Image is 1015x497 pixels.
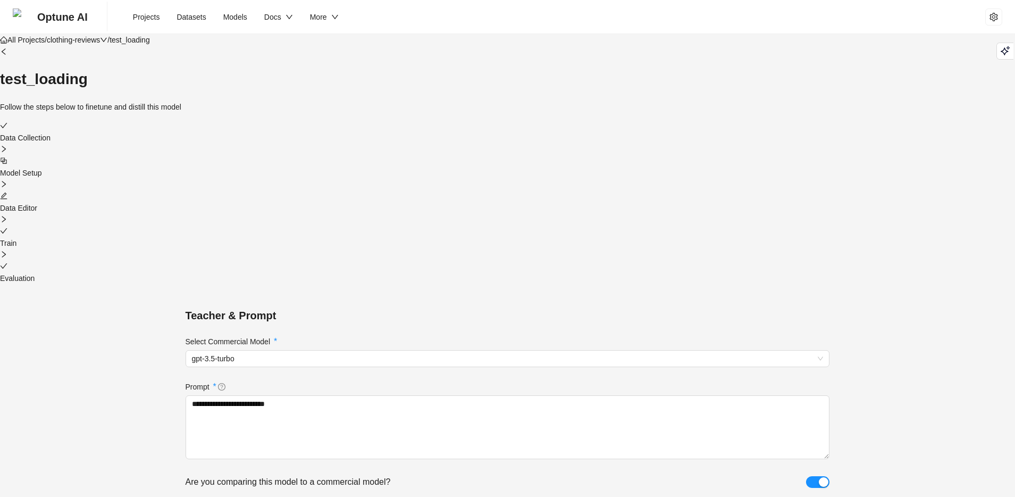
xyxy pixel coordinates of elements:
[223,13,247,21] span: Models
[47,36,107,44] span: clothing-reviews
[100,36,107,44] span: down
[186,380,830,393] span: Prompt
[186,335,830,348] span: Select Commercial Model
[13,9,30,26] img: Optune
[218,383,225,391] span: question-circle
[177,13,206,21] span: Datasets
[45,36,47,44] span: /
[996,43,1013,60] button: Playground
[192,351,824,367] span: gpt-3.5-turbo
[133,13,160,21] span: Projects
[186,475,391,488] span: Are you comparing this model to a commercial model?
[107,36,110,44] span: /
[989,13,998,21] span: setting
[110,36,150,44] span: test_loading
[186,308,830,324] div: Teacher & Prompt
